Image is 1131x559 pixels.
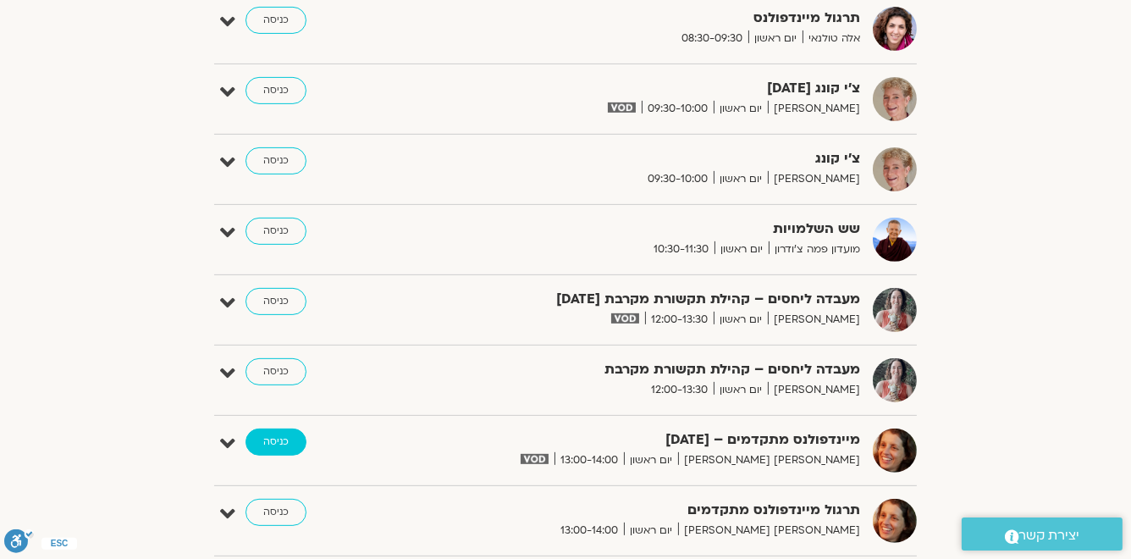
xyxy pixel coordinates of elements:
span: יום ראשון [714,170,768,188]
span: 13:00-14:00 [554,451,624,469]
a: כניסה [246,7,306,34]
span: 12:00-13:30 [645,381,714,399]
span: יום ראשון [624,522,678,540]
span: 08:30-09:30 [676,30,748,47]
span: [PERSON_NAME] [768,311,860,329]
a: כניסה [246,147,306,174]
span: מועדון פמה צ'ודרון [769,241,860,258]
span: 10:30-11:30 [648,241,714,258]
span: [PERSON_NAME] [PERSON_NAME] [678,451,860,469]
a: כניסה [246,358,306,385]
span: [PERSON_NAME] [768,170,860,188]
span: 09:30-10:00 [642,170,714,188]
a: כניסה [246,77,306,104]
span: [PERSON_NAME] [PERSON_NAME] [678,522,860,540]
span: אלה טולנאי [803,30,860,47]
strong: מעבדה ליחסים – קהילת תקשורת מקרבת [DATE] [445,288,860,311]
strong: מעבדה ליחסים – קהילת תקשורת מקרבת [445,358,860,381]
span: יום ראשון [714,381,768,399]
img: vodicon [611,313,639,324]
a: כניסה [246,429,306,456]
strong: צ’י קונג [DATE] [445,77,860,100]
span: 09:30-10:00 [642,100,714,118]
span: יום ראשון [714,311,768,329]
span: יצירת קשר [1019,524,1080,547]
span: 13:00-14:00 [554,522,624,540]
span: [PERSON_NAME] [768,381,860,399]
img: vodicon [608,102,636,113]
strong: מיינדפולנס מתקדמים – [DATE] [445,429,860,451]
strong: צ'י קונג [445,147,860,170]
span: 12:00-13:30 [645,311,714,329]
img: vodicon [521,454,549,464]
strong: תרגול מיינדפולנס מתקדמים [445,499,860,522]
a: כניסה [246,218,306,245]
span: יום ראשון [748,30,803,47]
span: [PERSON_NAME] [768,100,860,118]
a: כניסה [246,499,306,526]
strong: תרגול מיינדפולנס [445,7,860,30]
a: כניסה [246,288,306,315]
span: יום ראשון [714,100,768,118]
span: יום ראשון [714,241,769,258]
span: יום ראשון [624,451,678,469]
strong: שש השלמויות [445,218,860,241]
a: יצירת קשר [962,517,1123,551]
